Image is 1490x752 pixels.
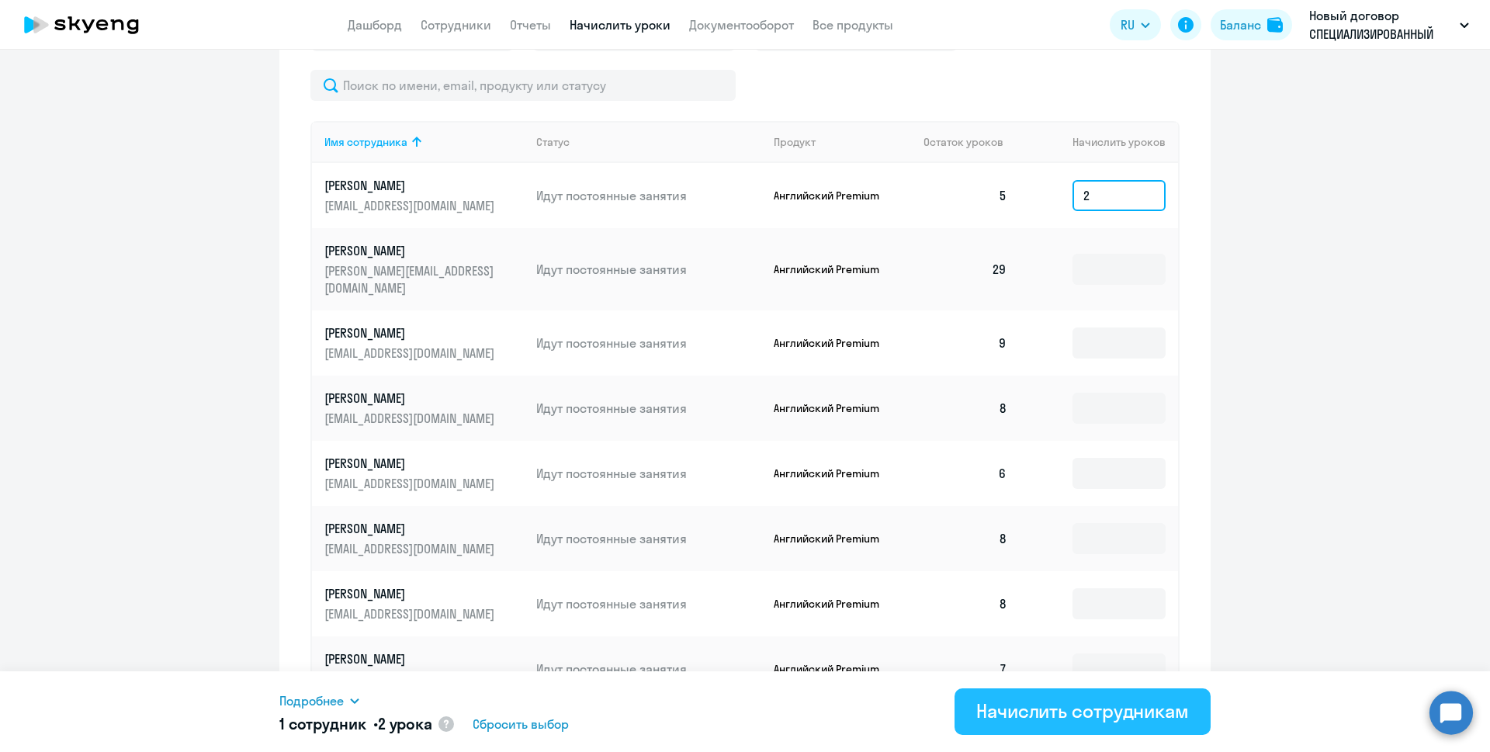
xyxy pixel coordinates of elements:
[324,390,498,407] p: [PERSON_NAME]
[324,390,524,427] a: [PERSON_NAME][EMAIL_ADDRESS][DOMAIN_NAME]
[348,17,402,33] a: Дашборд
[324,455,498,472] p: [PERSON_NAME]
[324,177,498,194] p: [PERSON_NAME]
[1220,16,1261,34] div: Баланс
[324,650,498,667] p: [PERSON_NAME]
[536,530,761,547] p: Идут постоянные занятия
[774,466,890,480] p: Английский Premium
[774,336,890,350] p: Английский Premium
[911,310,1020,376] td: 9
[774,662,890,676] p: Английский Premium
[911,441,1020,506] td: 6
[774,135,912,149] div: Продукт
[570,17,670,33] a: Начислить уроки
[324,585,498,602] p: [PERSON_NAME]
[923,135,1020,149] div: Остаток уроков
[536,261,761,278] p: Идут постоянные занятия
[324,475,498,492] p: [EMAIL_ADDRESS][DOMAIN_NAME]
[1267,17,1283,33] img: balance
[1309,6,1454,43] p: Новый договор СПЕЦИАЛИЗИРОВАННЫЙ ДЕПОЗИТАРИЙ ИНФИНИТУМ, СПЕЦИАЛИЗИРОВАННЫЙ ДЕПОЗИТАРИЙ ИНФИНИТУМ, АО
[324,324,524,362] a: [PERSON_NAME][EMAIL_ADDRESS][DOMAIN_NAME]
[324,585,524,622] a: [PERSON_NAME][EMAIL_ADDRESS][DOMAIN_NAME]
[324,520,524,557] a: [PERSON_NAME][EMAIL_ADDRESS][DOMAIN_NAME]
[473,715,569,733] span: Сбросить выбор
[774,597,890,611] p: Английский Premium
[324,324,498,341] p: [PERSON_NAME]
[774,401,890,415] p: Английский Premium
[310,70,736,101] input: Поиск по имени, email, продукту или статусу
[774,532,890,546] p: Английский Premium
[536,334,761,352] p: Идут постоянные занятия
[911,506,1020,571] td: 8
[774,135,816,149] div: Продукт
[324,605,498,622] p: [EMAIL_ADDRESS][DOMAIN_NAME]
[536,595,761,612] p: Идут постоянные занятия
[911,636,1020,702] td: 7
[1301,6,1477,43] button: Новый договор СПЕЦИАЛИЗИРОВАННЫЙ ДЕПОЗИТАРИЙ ИНФИНИТУМ, СПЕЦИАЛИЗИРОВАННЫЙ ДЕПОЗИТАРИЙ ИНФИНИТУМ, АО
[774,262,890,276] p: Английский Premium
[536,400,761,417] p: Идут постоянные занятия
[324,177,524,214] a: [PERSON_NAME][EMAIL_ADDRESS][DOMAIN_NAME]
[955,688,1211,735] button: Начислить сотрудникам
[536,187,761,204] p: Идут постоянные занятия
[279,713,432,735] h5: 1 сотрудник •
[324,135,524,149] div: Имя сотрудника
[1211,9,1292,40] button: Балансbalance
[911,376,1020,441] td: 8
[324,650,524,688] a: [PERSON_NAME][EMAIL_ADDRESS][DOMAIN_NAME]
[923,135,1003,149] span: Остаток уроков
[510,17,551,33] a: Отчеты
[976,698,1189,723] div: Начислить сотрудникам
[1020,121,1178,163] th: Начислить уроков
[324,345,498,362] p: [EMAIL_ADDRESS][DOMAIN_NAME]
[324,455,524,492] a: [PERSON_NAME][EMAIL_ADDRESS][DOMAIN_NAME]
[911,163,1020,228] td: 5
[536,660,761,677] p: Идут постоянные занятия
[421,17,491,33] a: Сотрудники
[774,189,890,203] p: Английский Premium
[324,671,498,688] p: [EMAIL_ADDRESS][DOMAIN_NAME]
[378,714,432,733] span: 2 урока
[536,135,761,149] div: Статус
[324,197,498,214] p: [EMAIL_ADDRESS][DOMAIN_NAME]
[324,135,407,149] div: Имя сотрудника
[536,465,761,482] p: Идут постоянные занятия
[324,242,524,296] a: [PERSON_NAME][PERSON_NAME][EMAIL_ADDRESS][DOMAIN_NAME]
[324,540,498,557] p: [EMAIL_ADDRESS][DOMAIN_NAME]
[324,262,498,296] p: [PERSON_NAME][EMAIL_ADDRESS][DOMAIN_NAME]
[911,571,1020,636] td: 8
[324,242,498,259] p: [PERSON_NAME]
[279,691,344,710] span: Подробнее
[1110,9,1161,40] button: RU
[813,17,893,33] a: Все продукты
[689,17,794,33] a: Документооборот
[324,410,498,427] p: [EMAIL_ADDRESS][DOMAIN_NAME]
[911,228,1020,310] td: 29
[1121,16,1135,34] span: RU
[536,135,570,149] div: Статус
[324,520,498,537] p: [PERSON_NAME]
